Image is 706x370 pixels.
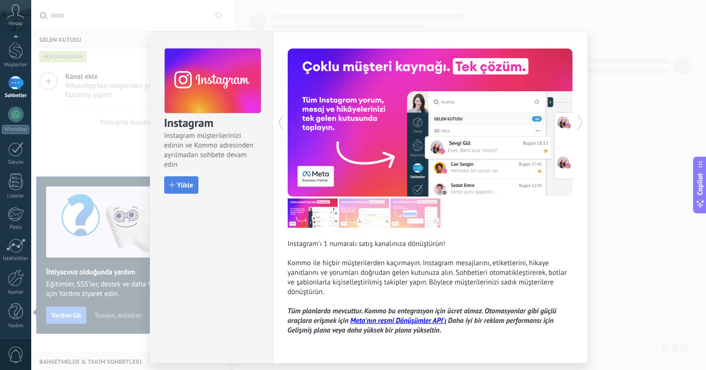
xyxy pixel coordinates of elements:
[9,21,23,27] span: Hesap
[288,239,573,335] div: Instagram'ı 1 numaralı satış kanalınıza dönüştürün! Kommo ile hiçbir müşterilerden kaçırmayın. In...
[2,62,30,68] div: Müşteriler
[2,160,30,166] div: Takvim
[2,193,30,199] div: Listeler
[2,289,30,296] div: Ayarlar
[2,224,30,231] div: Posta
[164,176,198,194] button: Yükle
[288,307,557,335] i: Tüm planlarda mevcuttur. Kommo bu entegrasyon için ücret almaz. Otomasyonlar gibi güçlü araçlara ...
[164,131,260,170] span: Instagram müşterilerinizi edinin ve Kommo adresinden ayrılmadan sohbete devam edin
[339,198,389,228] img: com_instagram_tour_2_tr.png
[390,198,440,228] img: com_instagram_tour_3_tr.png
[2,93,30,99] div: Sohbetler
[164,115,260,131] h3: Instagram
[2,125,29,134] div: WhatsApp
[177,182,193,188] span: Yükle
[2,256,30,262] div: İstatistikler
[288,198,338,228] img: com_instagram_tour_1_tr.png
[2,323,30,329] div: Yardım
[695,173,705,196] span: Copilot
[350,316,446,325] a: Meta'nın resmi Dönüşümler API'ı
